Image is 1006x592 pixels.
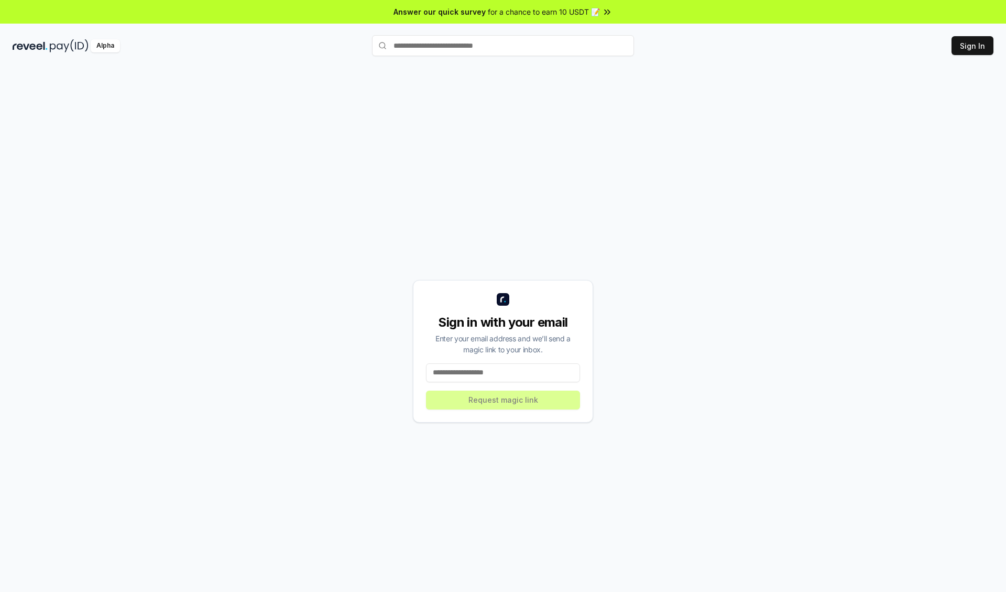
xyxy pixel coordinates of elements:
button: Sign In [952,36,993,55]
img: logo_small [497,293,509,306]
img: pay_id [50,39,89,52]
img: reveel_dark [13,39,48,52]
span: for a chance to earn 10 USDT 📝 [488,6,600,17]
div: Alpha [91,39,120,52]
div: Sign in with your email [426,314,580,331]
div: Enter your email address and we’ll send a magic link to your inbox. [426,333,580,355]
span: Answer our quick survey [393,6,486,17]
